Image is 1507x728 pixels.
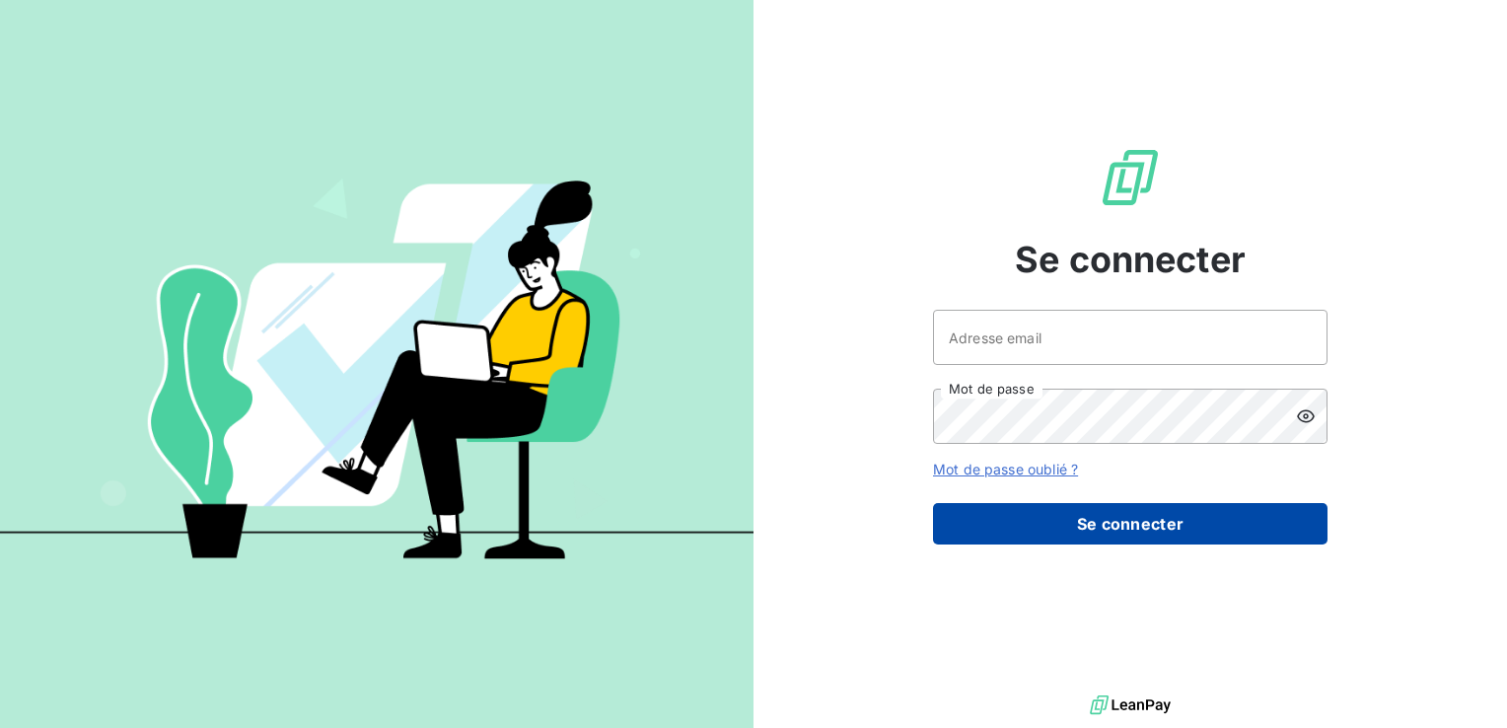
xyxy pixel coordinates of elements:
img: Logo LeanPay [1099,146,1162,209]
input: placeholder [933,310,1328,365]
button: Se connecter [933,503,1328,545]
span: Se connecter [1015,233,1246,286]
img: logo [1090,691,1171,720]
a: Mot de passe oublié ? [933,461,1078,477]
